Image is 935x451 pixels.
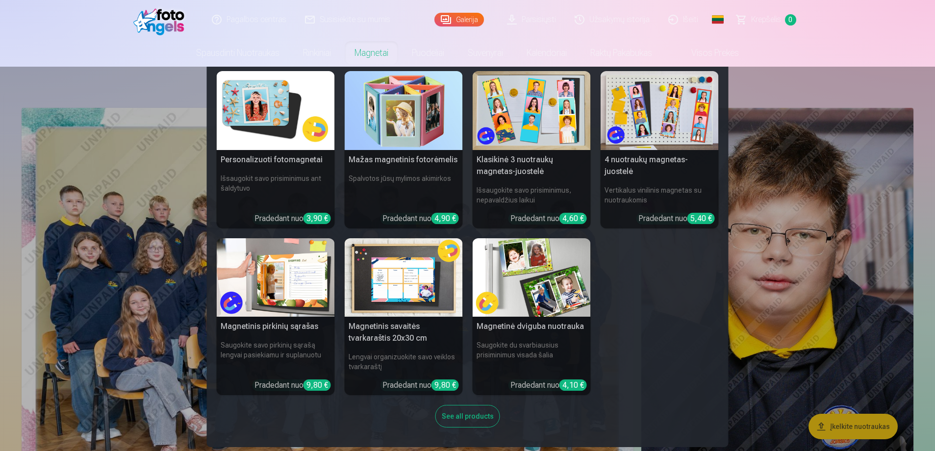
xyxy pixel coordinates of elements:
h5: Magnetinis savaitės tvarkaraštis 20x30 cm [345,317,463,348]
div: Pradedant nuo [382,213,459,225]
div: Pradedant nuo [254,379,331,391]
a: 4 nuotraukų magnetas-juostelė4 nuotraukų magnetas-juostelėVertikalus vinilinis magnetas su nuotra... [601,71,719,228]
a: Suvenyrai [456,39,515,67]
a: Spausdinti nuotraukas [184,39,291,67]
a: Magnetinė dviguba nuotrauka Magnetinė dviguba nuotraukaSaugokite du svarbiausius prisiminimus vis... [473,238,591,396]
div: See all products [435,405,500,427]
a: Magnetinis savaitės tvarkaraštis 20x30 cmMagnetinis savaitės tvarkaraštis 20x30 cmLengvai organiz... [345,238,463,396]
a: Raktų pakabukas [579,39,664,67]
div: Pradedant nuo [382,379,459,391]
a: Kalendoriai [515,39,579,67]
a: Mažas magnetinis fotorėmelisMažas magnetinis fotorėmelisSpalvotos jūsų mylimos akimirkosPradedant... [345,71,463,228]
img: Magnetinis pirkinių sąrašas [217,238,335,317]
h6: Saugokite savo pirkinių sąrašą lengvai pasiekiamu ir suplanuotu [217,336,335,376]
div: 9,80 € [303,379,331,391]
div: 9,80 € [431,379,459,391]
img: Klasikinė 3 nuotraukų magnetas-juostelė [473,71,591,150]
a: Galerija [434,13,484,26]
h5: Klasikinė 3 nuotraukų magnetas-juostelė [473,150,591,181]
h5: Personalizuoti fotomagnetai [217,150,335,170]
div: Pradedant nuo [254,213,331,225]
a: Personalizuoti fotomagnetaiPersonalizuoti fotomagnetaiIšsaugokit savo prisiminimus ant šaldytuvoP... [217,71,335,228]
img: /fa2 [133,4,190,35]
img: Magnetinė dviguba nuotrauka [473,238,591,317]
a: Rinkiniai [291,39,343,67]
h6: Spalvotos jūsų mylimos akimirkos [345,170,463,209]
span: 0 [785,14,796,25]
div: Pradedant nuo [638,213,715,225]
div: 3,90 € [303,213,331,224]
div: 4,10 € [559,379,587,391]
h5: 4 nuotraukų magnetas-juostelė [601,150,719,181]
a: Visos prekės [664,39,751,67]
h5: Magnetinė dviguba nuotrauka [473,317,591,336]
a: See all products [435,410,500,421]
a: Puodeliai [400,39,456,67]
div: Pradedant nuo [510,213,587,225]
a: Magnetai [343,39,400,67]
h5: Magnetinis pirkinių sąrašas [217,317,335,336]
div: 5,40 € [687,213,715,224]
img: Mažas magnetinis fotorėmelis [345,71,463,150]
img: Magnetinis savaitės tvarkaraštis 20x30 cm [345,238,463,317]
div: Pradedant nuo [510,379,587,391]
a: Klasikinė 3 nuotraukų magnetas-juostelėKlasikinė 3 nuotraukų magnetas-juostelėIšsaugokite savo pr... [473,71,591,228]
h6: Išsaugokit savo prisiminimus ant šaldytuvo [217,170,335,209]
h6: Vertikalus vinilinis magnetas su nuotraukomis [601,181,719,209]
h6: Saugokite du svarbiausius prisiminimus visada šalia [473,336,591,376]
span: Krepšelis [751,14,781,25]
img: 4 nuotraukų magnetas-juostelė [601,71,719,150]
a: Magnetinis pirkinių sąrašas Magnetinis pirkinių sąrašasSaugokite savo pirkinių sąrašą lengvai pas... [217,238,335,396]
div: 4,60 € [559,213,587,224]
h5: Mažas magnetinis fotorėmelis [345,150,463,170]
h6: Lengvai organizuokite savo veiklos tvarkaraštį [345,348,463,376]
img: Personalizuoti fotomagnetai [217,71,335,150]
h6: Išsaugokite savo prisiminimus, nepavaldžius laikui [473,181,591,209]
div: 4,90 € [431,213,459,224]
